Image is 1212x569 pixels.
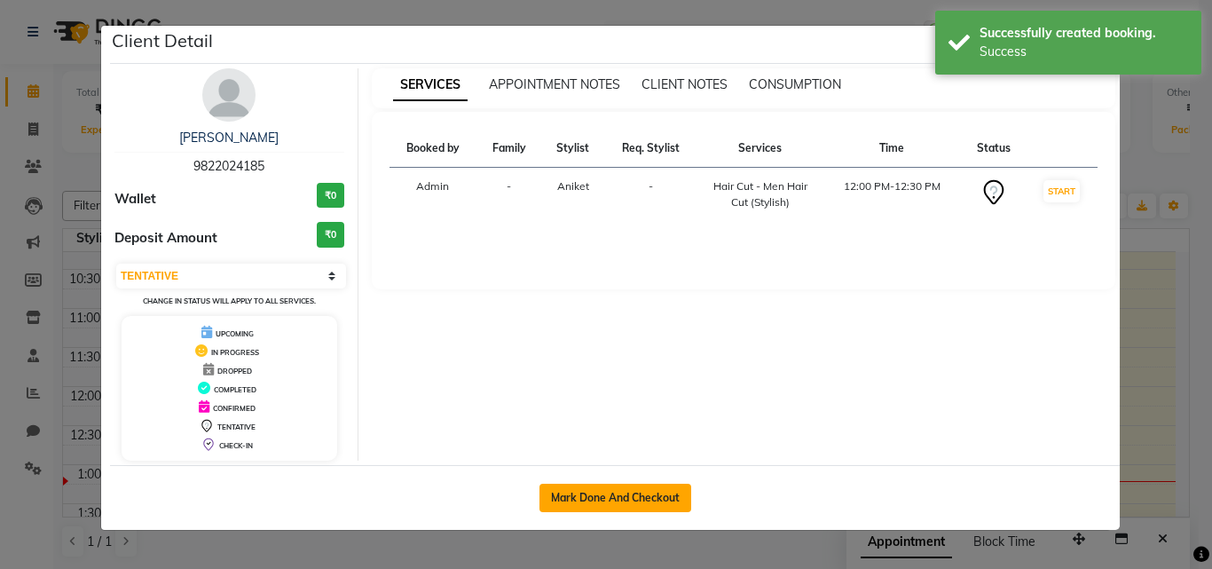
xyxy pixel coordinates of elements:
img: avatar [202,68,256,122]
button: Mark Done And Checkout [539,484,691,512]
span: DROPPED [217,367,252,375]
span: CONSUMPTION [749,76,841,92]
span: 9822024185 [193,158,264,174]
span: Wallet [114,189,156,209]
span: Deposit Amount [114,228,217,249]
div: Success [980,43,1188,61]
span: IN PROGRESS [211,348,259,357]
span: TENTATIVE [217,423,256,431]
div: Hair Cut - Men Hair Cut (Stylish) [708,178,812,210]
td: - [605,168,698,222]
td: Admin [390,168,477,222]
span: CONFIRMED [213,404,256,413]
th: Family [476,130,541,168]
span: CLIENT NOTES [641,76,728,92]
span: Aniket [557,179,589,193]
span: UPCOMING [216,329,254,338]
th: Time [822,130,961,168]
th: Status [961,130,1026,168]
span: CHECK-IN [219,441,253,450]
h3: ₹0 [317,183,344,209]
div: Successfully created booking. [980,24,1188,43]
span: SERVICES [393,69,468,101]
a: [PERSON_NAME] [179,130,279,146]
th: Services [697,130,822,168]
h5: Client Detail [112,28,213,54]
button: START [1043,180,1080,202]
span: COMPLETED [214,385,256,394]
th: Booked by [390,130,477,168]
th: Stylist [541,130,605,168]
h3: ₹0 [317,222,344,248]
th: Req. Stylist [605,130,698,168]
span: APPOINTMENT NOTES [489,76,620,92]
td: 12:00 PM-12:30 PM [822,168,961,222]
small: Change in status will apply to all services. [143,296,316,305]
td: - [476,168,541,222]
